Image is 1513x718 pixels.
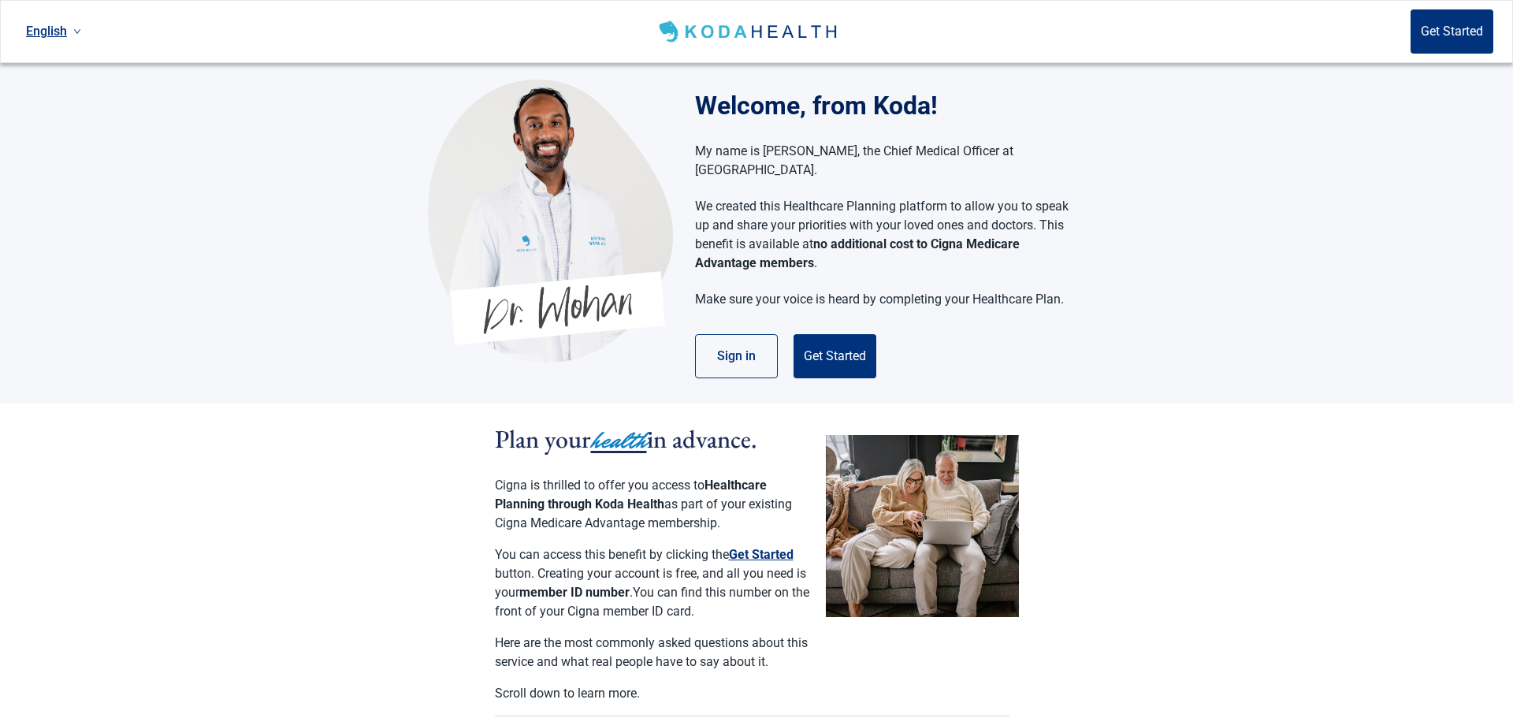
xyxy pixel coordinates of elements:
p: Scroll down to learn more. [495,684,810,703]
span: in advance. [647,422,757,456]
img: Couple planning their healthcare together [826,435,1019,617]
span: down [73,28,81,35]
p: Make sure your voice is heard by completing your Healthcare Plan. [695,290,1069,309]
p: Here are the most commonly asked questions about this service and what real people have to say ab... [495,634,810,671]
span: health [591,423,647,458]
span: Cigna is thrilled to offer you access to [495,478,704,493]
img: Koda Health [428,79,673,363]
p: We created this Healthcare Planning platform to allow you to speak up and share your priorities w... [695,197,1069,273]
img: Koda Health [656,19,842,44]
p: You can access this benefit by clicking the button. Creating your account is free, and all you ne... [495,545,810,621]
button: Sign in [695,334,778,378]
strong: no additional cost to Cigna Medicare Advantage members [695,236,1020,270]
button: Get Started [729,545,794,564]
button: Get Started [794,334,876,378]
h1: Welcome, from Koda! [695,87,1085,125]
span: Plan your [495,422,591,456]
a: Current language: English [20,18,87,44]
strong: member ID number [519,585,630,600]
button: Get Started [1411,9,1493,54]
p: My name is [PERSON_NAME], the Chief Medical Officer at [GEOGRAPHIC_DATA]. [695,142,1069,180]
